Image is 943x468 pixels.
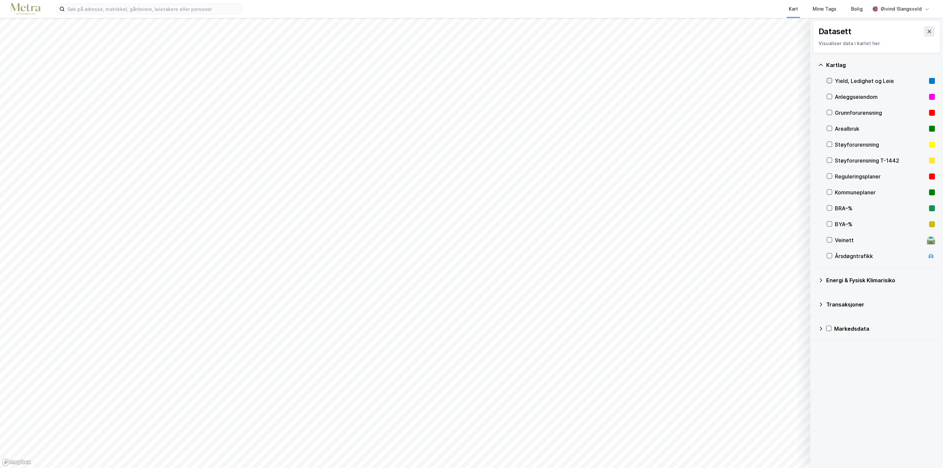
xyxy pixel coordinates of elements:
[834,325,935,333] div: Markedsdata
[835,252,924,260] div: Årsdøgntrafikk
[851,5,863,13] div: Bolig
[835,125,926,133] div: Arealbruk
[819,26,851,37] div: Datasett
[835,77,926,85] div: Yield, Ledighet og Leie
[881,5,922,13] div: Øivind Slangsvold
[819,39,935,47] div: Visualiser data i kartet her.
[910,436,943,468] div: Kontrollprogram for chat
[789,5,798,13] div: Kart
[835,141,926,149] div: Støyforurensning
[835,93,926,101] div: Anleggseiendom
[826,61,935,69] div: Kartlag
[835,188,926,196] div: Kommuneplaner
[835,172,926,180] div: Reguleringsplaner
[11,3,40,15] img: metra-logo.256734c3b2bbffee19d4.png
[910,436,943,468] iframe: Chat Widget
[835,109,926,117] div: Grunnforurensning
[835,204,926,212] div: BRA–%
[835,157,926,165] div: Støyforurensning T-1442
[2,458,31,466] a: Mapbox homepage
[65,4,242,14] input: Søk på adresse, matrikkel, gårdeiere, leietakere eller personer
[826,276,935,284] div: Energi & Fysisk Klimarisiko
[826,301,935,308] div: Transaksjoner
[835,236,924,244] div: Veinett
[813,5,836,13] div: Mine Tags
[835,220,926,228] div: BYA–%
[927,236,936,244] div: 🛣️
